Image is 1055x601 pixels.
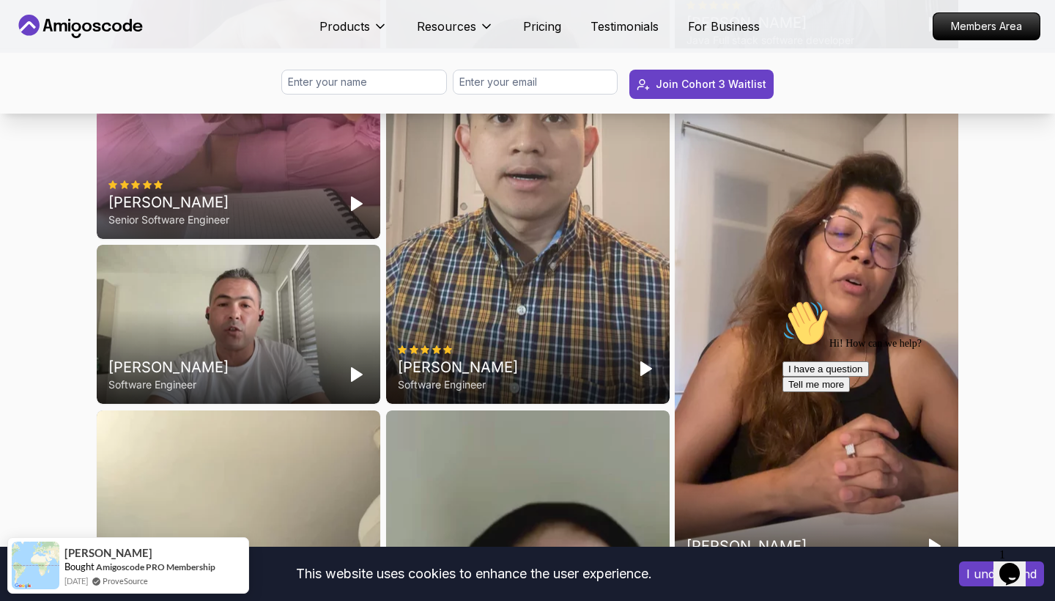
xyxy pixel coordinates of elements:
[453,70,618,95] input: Enter your email
[6,44,145,55] span: Hi! How can we help?
[6,67,92,83] button: I have a question
[6,6,270,98] div: 👋Hi! How can we help?I have a questionTell me more
[6,83,73,98] button: Tell me more
[345,192,369,215] button: Play
[634,357,658,380] button: Play
[108,357,229,377] div: [PERSON_NAME]
[933,12,1040,40] a: Members Area
[64,561,95,572] span: Bought
[629,70,774,99] button: Join Cohort 3 Waitlist
[12,542,59,589] img: provesource social proof notification image
[319,18,370,35] p: Products
[281,70,447,95] input: Enter your name
[96,561,215,572] a: Amigoscode PRO Membership
[959,561,1044,586] button: Accept cookies
[345,363,369,386] button: Play
[933,13,1040,40] p: Members Area
[417,18,494,47] button: Resources
[11,558,937,590] div: This website uses cookies to enhance the user experience.
[319,18,388,47] button: Products
[108,377,229,392] div: Software Engineer
[656,77,766,92] div: Join Cohort 3 Waitlist
[777,294,1040,535] iframe: chat widget
[993,542,1040,586] iframe: chat widget
[64,575,88,587] span: [DATE]
[108,192,229,213] div: [PERSON_NAME]
[398,357,518,377] div: [PERSON_NAME]
[523,18,561,35] a: Pricing
[686,536,807,556] div: [PERSON_NAME]
[417,18,476,35] p: Resources
[688,18,760,35] a: For Business
[108,213,229,227] div: Senior Software Engineer
[398,377,518,392] div: Software Engineer
[64,547,152,559] span: [PERSON_NAME]
[591,18,659,35] a: Testimonials
[6,6,53,53] img: :wave:
[103,576,148,586] a: ProveSource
